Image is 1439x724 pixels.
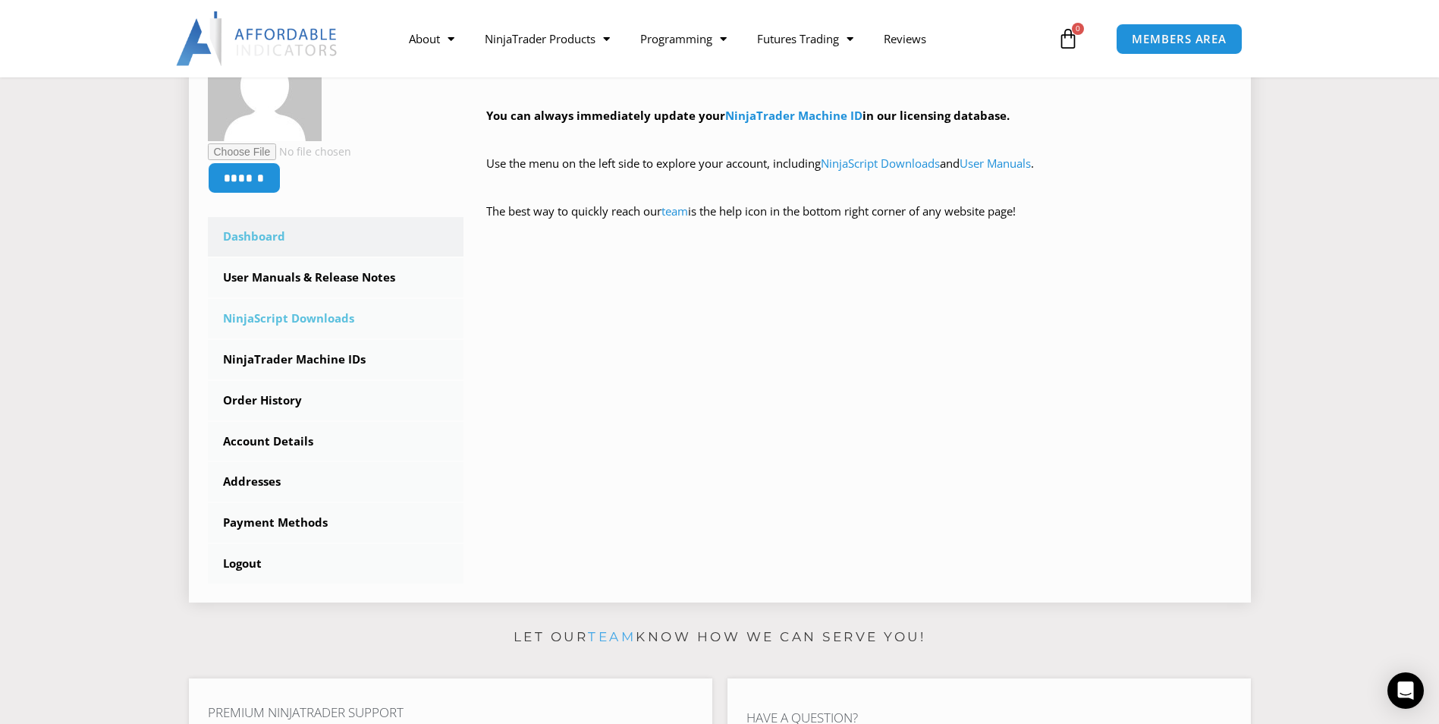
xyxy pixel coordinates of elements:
a: Reviews [869,21,941,56]
a: About [394,21,470,56]
a: 0 [1035,17,1101,61]
p: The best way to quickly reach our is the help icon in the bottom right corner of any website page! [486,201,1232,244]
a: Order History [208,381,464,420]
a: Programming [625,21,742,56]
a: User Manuals [960,156,1031,171]
a: team [588,629,636,644]
nav: Menu [394,21,1054,56]
span: MEMBERS AREA [1132,33,1227,45]
p: Use the menu on the left side to explore your account, including and . [486,153,1232,196]
strong: You can always immediately update your in our licensing database. [486,108,1010,123]
a: Payment Methods [208,503,464,543]
h4: Premium NinjaTrader Support [208,705,693,720]
a: Futures Trading [742,21,869,56]
a: Account Details [208,422,464,461]
a: User Manuals & Release Notes [208,258,464,297]
a: team [661,203,688,219]
a: NinjaScript Downloads [208,299,464,338]
a: Addresses [208,462,464,502]
a: Dashboard [208,217,464,257]
a: NinjaTrader Machine IDs [208,340,464,379]
div: Hey ! Welcome to the Members Area. Thank you for being a valuable customer! [486,33,1232,244]
a: NinjaTrader Machine ID [725,108,862,123]
a: NinjaTrader Products [470,21,625,56]
a: NinjaScript Downloads [821,156,940,171]
img: f457f52096c48b750cd488baa7352d375f22b93cef6ed4d342a49a40bcf63c31 [208,27,322,141]
img: LogoAI | Affordable Indicators – NinjaTrader [176,11,339,66]
nav: Account pages [208,217,464,584]
span: 0 [1072,23,1084,35]
p: Let our know how we can serve you! [189,625,1251,650]
div: Open Intercom Messenger [1387,672,1424,709]
a: Logout [208,544,464,584]
a: MEMBERS AREA [1116,24,1243,55]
